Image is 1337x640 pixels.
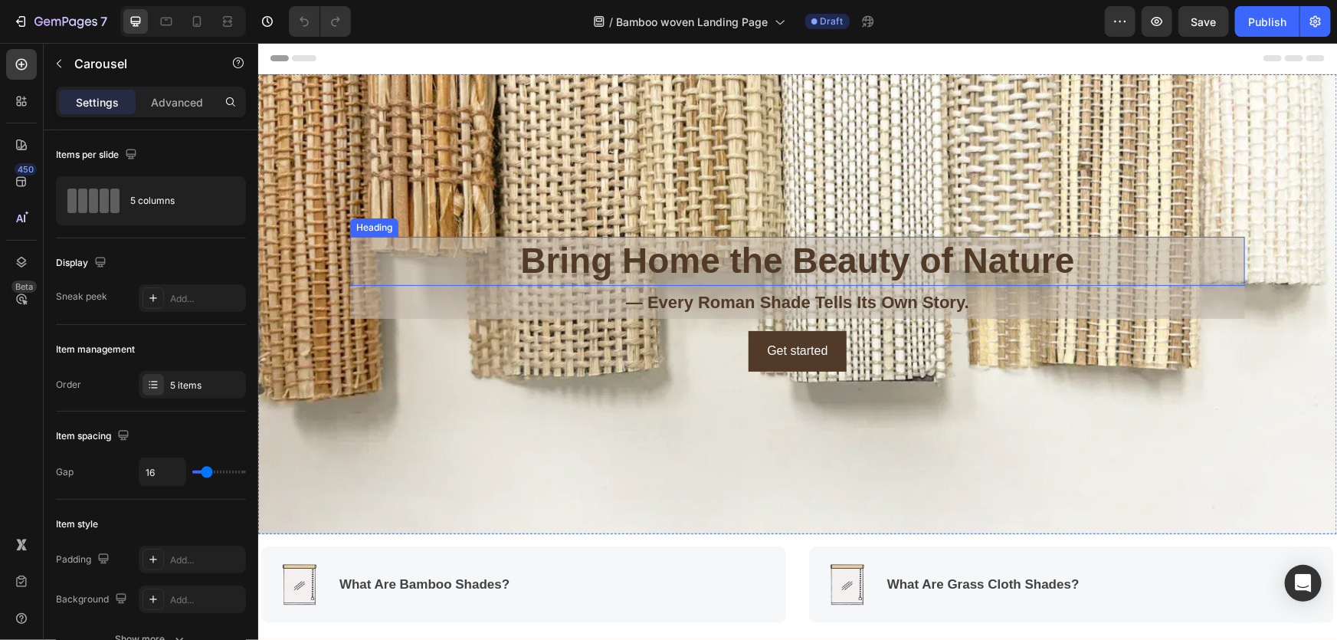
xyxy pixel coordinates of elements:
[6,6,114,37] button: 7
[15,163,37,176] div: 450
[258,43,1337,640] iframe: Design area
[11,281,37,293] div: Beta
[130,183,224,218] div: 5 columns
[617,14,768,30] span: Bamboo woven Landing Page
[56,589,130,610] div: Background
[139,458,185,486] input: Auto
[610,14,614,30] span: /
[509,297,569,320] div: Get started
[100,12,107,31] p: 7
[821,15,844,28] span: Draft
[56,465,74,479] div: Gap
[56,378,81,392] div: Order
[1235,6,1299,37] button: Publish
[170,379,242,392] div: 5 items
[170,292,242,306] div: Add...
[76,94,119,110] p: Settings
[289,6,351,37] div: Undo/Redo
[56,145,140,166] div: Items per slide
[56,550,113,570] div: Padding
[151,94,203,110] p: Advanced
[490,288,588,329] button: Get started
[56,253,110,274] div: Display
[170,593,242,607] div: Add...
[1191,15,1217,28] span: Save
[563,516,615,568] img: Alt Image
[74,54,205,73] p: Carousel
[56,343,135,356] div: Item management
[1178,6,1229,37] button: Save
[15,516,67,568] img: Alt Image
[56,517,98,531] div: Item style
[1248,14,1286,30] div: Publish
[81,532,251,552] p: What Are Bamboo Shades?
[56,426,133,447] div: Item spacing
[170,553,242,567] div: Add...
[1285,565,1322,602] div: Open Intercom Messenger
[629,532,821,552] p: What Are Grass Cloth Shades?
[56,290,107,304] div: Sneak peek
